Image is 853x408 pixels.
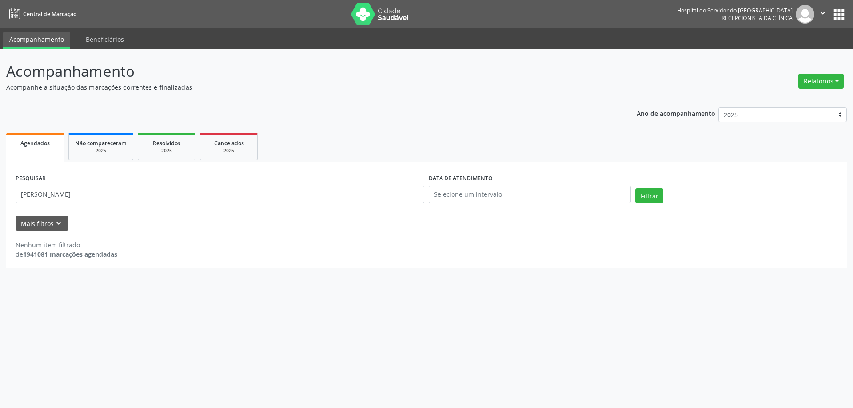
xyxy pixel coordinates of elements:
[23,250,117,258] strong: 1941081 marcações agendadas
[796,5,814,24] img: img
[16,240,117,250] div: Nenhum item filtrado
[6,60,594,83] p: Acompanhamento
[23,10,76,18] span: Central de Marcação
[214,139,244,147] span: Cancelados
[75,147,127,154] div: 2025
[429,172,493,186] label: DATA DE ATENDIMENTO
[6,7,76,21] a: Central de Marcação
[144,147,189,154] div: 2025
[637,107,715,119] p: Ano de acompanhamento
[818,8,828,18] i: 
[54,218,64,228] i: keyboard_arrow_down
[80,32,130,47] a: Beneficiários
[635,188,663,203] button: Filtrar
[16,216,68,231] button: Mais filtroskeyboard_arrow_down
[831,7,847,22] button: apps
[6,83,594,92] p: Acompanhe a situação das marcações correntes e finalizadas
[3,32,70,49] a: Acompanhamento
[153,139,180,147] span: Resolvidos
[429,186,631,203] input: Selecione um intervalo
[814,5,831,24] button: 
[20,139,50,147] span: Agendados
[677,7,793,14] div: Hospital do Servidor do [GEOGRAPHIC_DATA]
[16,172,46,186] label: PESQUISAR
[721,14,793,22] span: Recepcionista da clínica
[16,250,117,259] div: de
[16,186,424,203] input: Nome, código do beneficiário ou CPF
[207,147,251,154] div: 2025
[798,74,844,89] button: Relatórios
[75,139,127,147] span: Não compareceram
